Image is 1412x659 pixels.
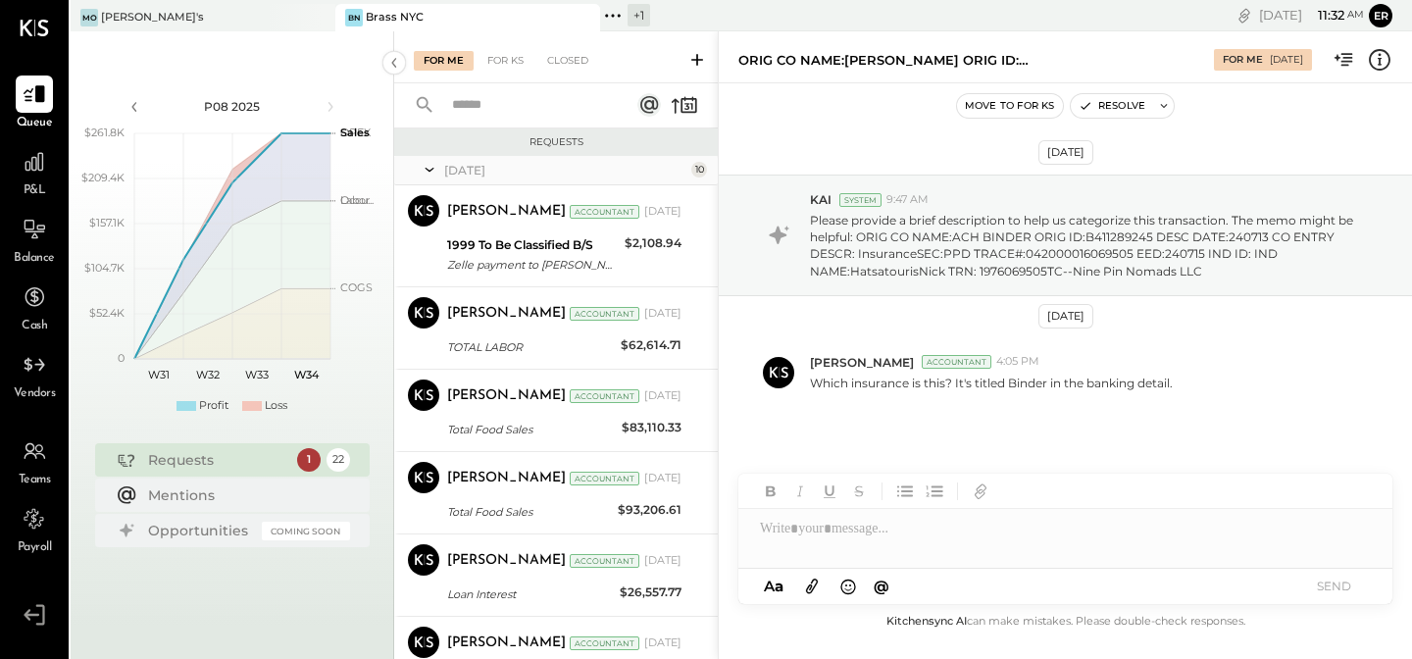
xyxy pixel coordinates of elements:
span: Queue [17,115,53,132]
div: Accountant [570,205,639,219]
div: Accountant [570,554,639,568]
div: Coming Soon [262,522,350,540]
div: [DATE] [1270,53,1303,67]
button: er [1369,4,1392,27]
div: [PERSON_NAME] [447,304,566,324]
div: Loss [265,398,287,414]
span: KAI [810,191,832,208]
button: @ [868,574,895,598]
a: Queue [1,76,68,132]
div: Mo [80,9,98,26]
div: 10 [691,162,707,177]
a: Teams [1,432,68,489]
div: Profit [199,398,228,414]
a: Balance [1,211,68,268]
div: [DATE] [644,204,681,220]
div: Requests [404,135,708,149]
div: 1999 To Be Classified B/S [447,235,619,255]
div: Loan Interest [447,584,614,604]
div: [DATE] [444,162,686,178]
div: [PERSON_NAME] [447,634,566,653]
div: [PERSON_NAME] [447,551,566,571]
div: [PERSON_NAME]'s [101,10,204,25]
div: [PERSON_NAME] [447,469,566,488]
a: Cash [1,279,68,335]
div: Brass NYC [366,10,424,25]
button: Bold [758,479,783,504]
a: Vendors [1,346,68,403]
div: 1 [297,448,321,472]
div: [PERSON_NAME] [447,386,566,406]
p: Which insurance is this? It's titled Binder in the banking detail. [810,375,1173,391]
div: [DATE] [1038,140,1093,165]
span: [PERSON_NAME] [810,354,914,371]
div: P08 2025 [149,98,316,115]
div: 22 [327,448,350,472]
div: Accountant [570,389,639,403]
span: 11 : 32 [1305,6,1344,25]
span: Vendors [14,385,56,403]
span: Payroll [18,539,52,557]
div: $62,614.71 [621,335,681,355]
div: Mentions [148,485,340,505]
div: $83,110.33 [622,418,681,437]
text: Occu... [340,193,374,207]
div: Closed [537,51,598,71]
div: For KS [478,51,533,71]
text: W33 [245,368,269,381]
div: Accountant [922,355,991,369]
span: Teams [19,472,51,489]
text: COGS [340,280,373,294]
span: Cash [22,318,47,335]
div: Accountant [570,307,639,321]
span: @ [874,577,889,595]
button: Resolve [1071,94,1153,118]
text: Sales [340,126,370,139]
div: TOTAL LABOR [447,337,615,357]
span: Balance [14,250,55,268]
text: W31 [148,368,170,381]
p: Please provide a brief description to help us categorize this transaction. The memo might be help... [810,212,1367,279]
button: Ordered List [922,479,947,504]
div: [PERSON_NAME] [447,202,566,222]
div: Total Food Sales [447,420,616,439]
div: [DATE] [644,471,681,486]
text: $261.8K [84,126,125,139]
div: + 1 [628,4,650,26]
button: Unordered List [892,479,918,504]
div: [DATE] [644,553,681,569]
div: System [839,193,882,207]
div: Accountant [570,636,639,650]
span: a [775,577,783,595]
div: [DATE] [1038,304,1093,329]
a: P&L [1,143,68,200]
text: $157.1K [89,216,125,229]
div: Accountant [570,472,639,485]
button: Move to for ks [957,94,1063,118]
text: $104.7K [84,261,125,275]
span: 4:05 PM [996,354,1039,370]
div: [DATE] [644,388,681,404]
button: Aa [758,576,789,597]
div: [DATE] [644,306,681,322]
div: Zelle payment to [PERSON_NAME] 20267916870--Brass [447,255,619,275]
text: W32 [196,368,220,381]
span: P&L [24,182,46,200]
button: Add URL [968,479,993,504]
button: Underline [817,479,842,504]
div: BN [345,9,363,26]
text: $52.4K [89,306,125,320]
span: 9:47 AM [886,192,929,208]
text: $209.4K [81,171,125,184]
text: 0 [118,351,125,365]
div: $93,206.61 [618,500,681,520]
div: Opportunities [148,521,252,540]
text: W34 [293,368,319,381]
span: am [1347,8,1364,22]
button: Italic [787,479,813,504]
div: Requests [148,450,287,470]
div: Total Food Sales [447,502,612,522]
div: $26,557.77 [620,583,681,602]
div: [DATE] [644,635,681,651]
button: SEND [1294,573,1373,599]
